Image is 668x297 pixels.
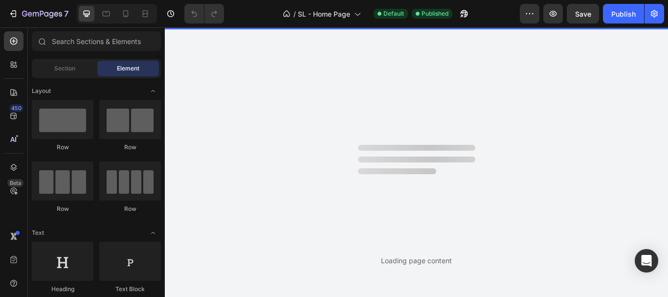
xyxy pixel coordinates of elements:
[99,205,161,213] div: Row
[635,249,658,273] div: Open Intercom Messenger
[32,228,44,237] span: Text
[575,10,591,18] span: Save
[32,143,93,152] div: Row
[99,285,161,294] div: Text Block
[293,9,296,19] span: /
[54,64,75,73] span: Section
[64,8,68,20] p: 7
[603,4,644,23] button: Publish
[381,255,452,266] div: Loading page content
[32,31,161,51] input: Search Sections & Elements
[611,9,636,19] div: Publish
[32,285,93,294] div: Heading
[567,4,599,23] button: Save
[145,225,161,241] span: Toggle open
[383,9,404,18] span: Default
[99,143,161,152] div: Row
[7,179,23,187] div: Beta
[4,4,73,23] button: 7
[422,9,448,18] span: Published
[117,64,139,73] span: Element
[9,104,23,112] div: 450
[145,83,161,99] span: Toggle open
[32,205,93,213] div: Row
[298,9,350,19] span: SL - Home Page
[184,4,224,23] div: Undo/Redo
[32,87,51,95] span: Layout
